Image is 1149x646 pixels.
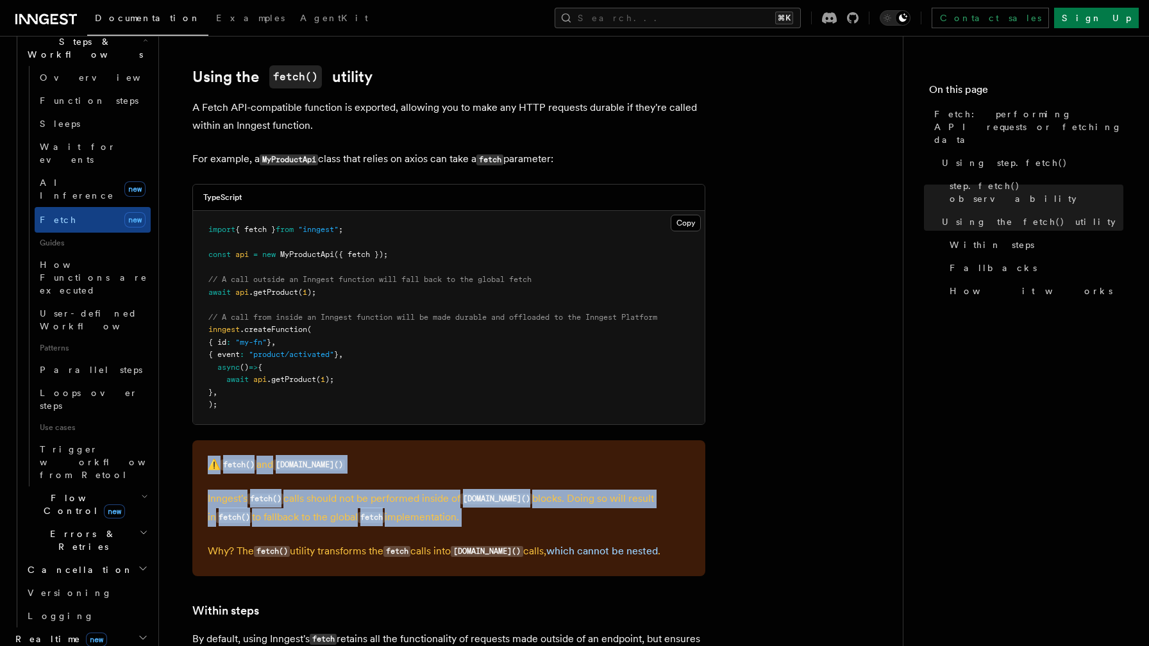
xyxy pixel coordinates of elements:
[40,388,138,411] span: Loops over steps
[40,142,116,165] span: Wait for events
[339,350,343,359] span: ,
[307,325,312,334] span: (
[476,154,503,165] code: fetch
[40,444,181,480] span: Trigger workflows from Retool
[269,65,322,88] code: fetch()
[460,493,532,504] code: [DOMAIN_NAME]()
[944,256,1123,279] a: Fallbacks
[124,212,146,228] span: new
[208,456,690,474] p: ⚠️ and
[276,225,294,234] span: from
[934,108,1123,146] span: Fetch: performing API requests or fetching data
[775,12,793,24] kbd: ⌘K
[35,253,151,302] a: How Functions are executed
[262,250,276,259] span: new
[208,338,226,347] span: { id
[303,288,307,297] span: 1
[944,233,1123,256] a: Within steps
[22,486,151,522] button: Flow Controlnew
[35,302,151,338] a: User-defined Workflows
[235,250,249,259] span: api
[35,66,151,89] a: Overview
[22,492,141,517] span: Flow Control
[280,250,334,259] span: MyProductApi
[213,388,217,397] span: ,
[944,279,1123,302] a: How it works
[929,103,1123,151] a: Fetch: performing API requests or fetching data
[35,417,151,438] span: Use cases
[942,215,1116,228] span: Using the fetch() utility
[35,438,151,486] a: Trigger workflows from Retool
[104,504,125,518] span: new
[208,542,690,561] p: Why? The utility transforms the calls into calls, .
[216,13,285,23] span: Examples
[35,233,151,253] span: Guides
[10,633,107,645] span: Realtime
[271,338,276,347] span: ,
[203,192,242,203] h3: TypeScript
[221,460,256,470] code: fetch()
[22,35,143,61] span: Steps & Workflows
[451,546,523,557] code: [DOMAIN_NAME]()
[208,490,690,527] p: Inngest's calls should not be performed inside of blocks. Doing so will result in to fallback to ...
[383,546,410,557] code: fetch
[124,181,146,197] span: new
[217,363,240,372] span: async
[40,308,155,331] span: User-defined Workflows
[307,288,316,297] span: );
[40,178,114,201] span: AI Inference
[937,210,1123,233] a: Using the fetch() utility
[22,30,151,66] button: Steps & Workflows
[316,375,321,384] span: (
[208,288,231,297] span: await
[298,225,339,234] span: "inngest"
[555,8,801,28] button: Search...⌘K
[208,225,235,234] span: import
[216,512,252,523] code: fetch()
[235,288,249,297] span: api
[267,375,316,384] span: .getProduct
[273,460,345,470] code: [DOMAIN_NAME]()
[40,119,80,129] span: Sleeps
[208,400,217,409] span: );
[87,4,208,36] a: Documentation
[35,171,151,207] a: AI Inferencenew
[192,150,705,169] p: For example, a class that relies on axios can take a parameter:
[298,288,303,297] span: (
[40,215,77,225] span: Fetch
[10,7,151,627] div: Inngest Functions
[35,358,151,381] a: Parallel steps
[240,363,249,372] span: ()
[35,207,151,233] a: Fetchnew
[334,250,388,259] span: ({ fetch });
[22,522,151,558] button: Errors & Retries
[358,512,385,523] code: fetch
[208,350,240,359] span: { event
[235,225,276,234] span: { fetch }
[40,260,147,295] span: How Functions are executed
[240,350,244,359] span: :
[240,325,307,334] span: .createFunction
[260,154,318,165] code: MyProductApi
[208,4,292,35] a: Examples
[192,65,373,88] a: Using thefetch()utility
[235,338,267,347] span: "my-fn"
[28,611,94,621] span: Logging
[950,285,1112,297] span: How it works
[942,156,1068,169] span: Using step.fetch()
[310,634,337,645] code: fetch
[22,66,151,486] div: Steps & Workflows
[208,275,532,284] span: // A call outside an Inngest function will fall back to the global fetch
[249,288,298,297] span: .getProduct
[192,99,705,135] p: A Fetch API-compatible function is exported, allowing you to make any HTTP requests durable if th...
[937,151,1123,174] a: Using step.fetch()
[950,261,1037,274] span: Fallbacks
[334,350,339,359] span: }
[932,8,1049,28] a: Contact sales
[929,82,1123,103] h4: On this page
[208,325,240,334] span: inngest
[253,250,258,259] span: =
[249,350,334,359] span: "product/activated"
[40,72,172,83] span: Overview
[40,365,142,375] span: Parallel steps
